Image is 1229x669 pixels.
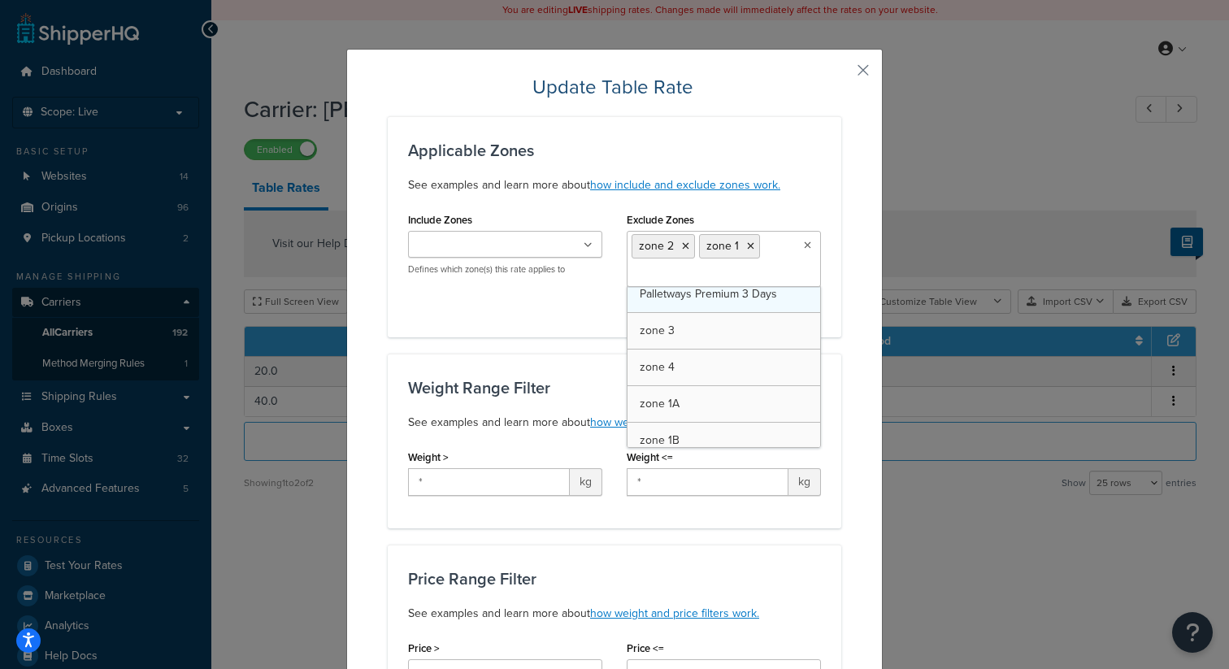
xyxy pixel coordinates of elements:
[408,604,821,623] p: See examples and learn more about
[590,605,759,622] a: how weight and price filters work.
[628,313,820,349] a: zone 3
[640,432,680,449] span: zone 1B
[640,285,777,302] span: Palletways Premium 3 Days
[640,358,675,376] span: zone 4
[408,570,821,588] h3: Price Range Filter
[408,379,821,397] h3: Weight Range Filter
[628,386,820,422] a: zone 1A
[408,642,440,654] label: Price >
[627,451,673,463] label: Weight <=
[408,176,821,195] p: See examples and learn more about
[590,414,759,431] a: how weight and price filters work.
[640,395,680,412] span: zone 1A
[408,214,472,226] label: Include Zones
[388,74,841,100] h2: Update Table Rate
[408,141,821,159] h3: Applicable Zones
[627,642,664,654] label: Price <=
[570,468,602,496] span: kg
[628,350,820,385] a: zone 4
[408,263,602,276] p: Defines which zone(s) this rate applies to
[590,176,780,193] a: how include and exclude zones work.
[706,237,739,254] span: zone 1
[640,322,675,339] span: zone 3
[627,214,694,226] label: Exclude Zones
[628,423,820,458] a: zone 1B
[639,237,674,254] span: zone 2
[408,413,821,432] p: See examples and learn more about
[788,468,821,496] span: kg
[408,451,449,463] label: Weight >
[628,276,820,312] a: Palletways Premium 3 Days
